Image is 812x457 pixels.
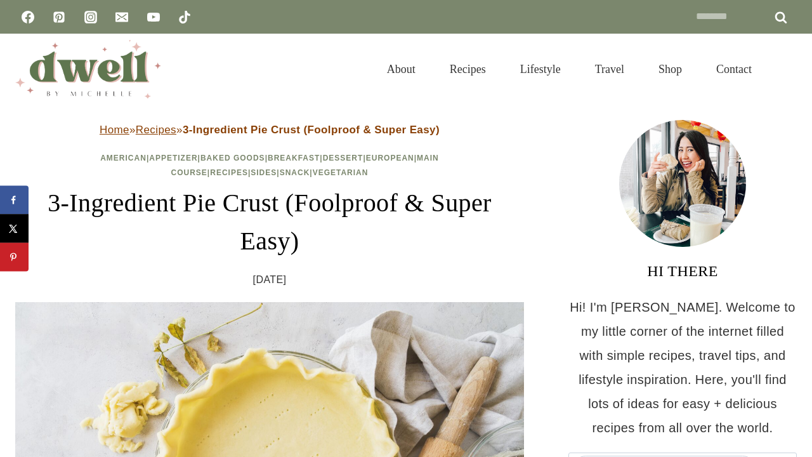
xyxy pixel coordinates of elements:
[641,47,699,91] a: Shop
[280,168,310,177] a: Snack
[100,124,440,136] span: » »
[568,260,797,282] h3: HI THERE
[200,154,265,162] a: Baked Goods
[15,40,161,98] img: DWELL by michelle
[251,168,277,177] a: Sides
[100,124,129,136] a: Home
[46,4,72,30] a: Pinterest
[366,154,414,162] a: European
[149,154,197,162] a: Appetizer
[100,154,147,162] a: American
[268,154,320,162] a: Breakfast
[775,58,797,80] button: View Search Form
[370,47,433,91] a: About
[136,124,176,136] a: Recipes
[15,4,41,30] a: Facebook
[370,47,769,91] nav: Primary Navigation
[313,168,369,177] a: Vegetarian
[433,47,503,91] a: Recipes
[699,47,769,91] a: Contact
[100,154,439,177] span: | | | | | | | | | |
[323,154,363,162] a: Dessert
[109,4,134,30] a: Email
[210,168,248,177] a: Recipes
[253,270,287,289] time: [DATE]
[183,124,440,136] strong: 3-Ingredient Pie Crust (Foolproof & Super Easy)
[78,4,103,30] a: Instagram
[568,295,797,440] p: Hi! I'm [PERSON_NAME]. Welcome to my little corner of the internet filled with simple recipes, tr...
[15,184,524,260] h1: 3-Ingredient Pie Crust (Foolproof & Super Easy)
[141,4,166,30] a: YouTube
[503,47,578,91] a: Lifestyle
[172,4,197,30] a: TikTok
[578,47,641,91] a: Travel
